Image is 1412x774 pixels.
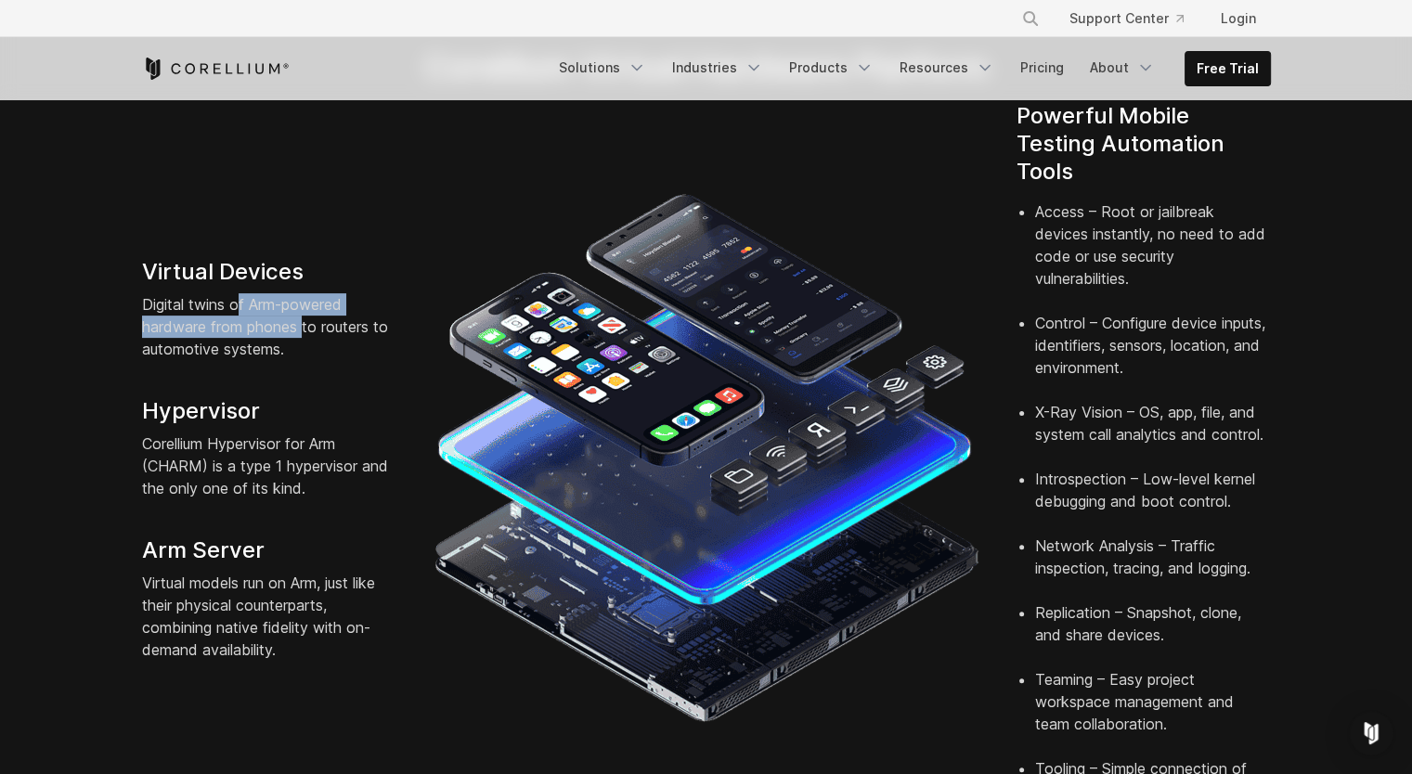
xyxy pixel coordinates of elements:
div: Open Intercom Messenger [1349,711,1393,755]
h4: Hypervisor [142,397,396,425]
h4: Virtual Devices [142,258,396,286]
a: Products [778,51,885,84]
h4: Powerful Mobile Testing Automation Tools [1017,102,1271,186]
a: Industries [661,51,774,84]
a: Solutions [548,51,657,84]
button: Search [1014,2,1047,35]
a: Free Trial [1185,52,1270,85]
h4: Arm Server [142,536,396,564]
img: iPhone and Android virtual machine and testing tools [434,185,979,730]
a: Login [1206,2,1271,35]
li: Access – Root or jailbreak devices instantly, no need to add code or use security vulnerabilities. [1035,200,1271,312]
li: Replication – Snapshot, clone, and share devices. [1035,601,1271,668]
li: Network Analysis – Traffic inspection, tracing, and logging. [1035,535,1271,601]
div: Navigation Menu [548,51,1271,86]
a: About [1079,51,1166,84]
a: Corellium Home [142,58,290,80]
a: Support Center [1055,2,1198,35]
a: Resources [888,51,1005,84]
p: Corellium Hypervisor for Arm (CHARM) is a type 1 hypervisor and the only one of its kind. [142,432,396,499]
li: X-Ray Vision – OS, app, file, and system call analytics and control. [1035,401,1271,468]
li: Control – Configure device inputs, identifiers, sensors, location, and environment. [1035,312,1271,401]
li: Introspection – Low-level kernel debugging and boot control. [1035,468,1271,535]
p: Digital twins of Arm-powered hardware from phones to routers to automotive systems. [142,293,396,360]
div: Navigation Menu [999,2,1271,35]
p: Virtual models run on Arm, just like their physical counterparts, combining native fidelity with ... [142,572,396,661]
a: Pricing [1009,51,1075,84]
li: Teaming – Easy project workspace management and team collaboration. [1035,668,1271,757]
